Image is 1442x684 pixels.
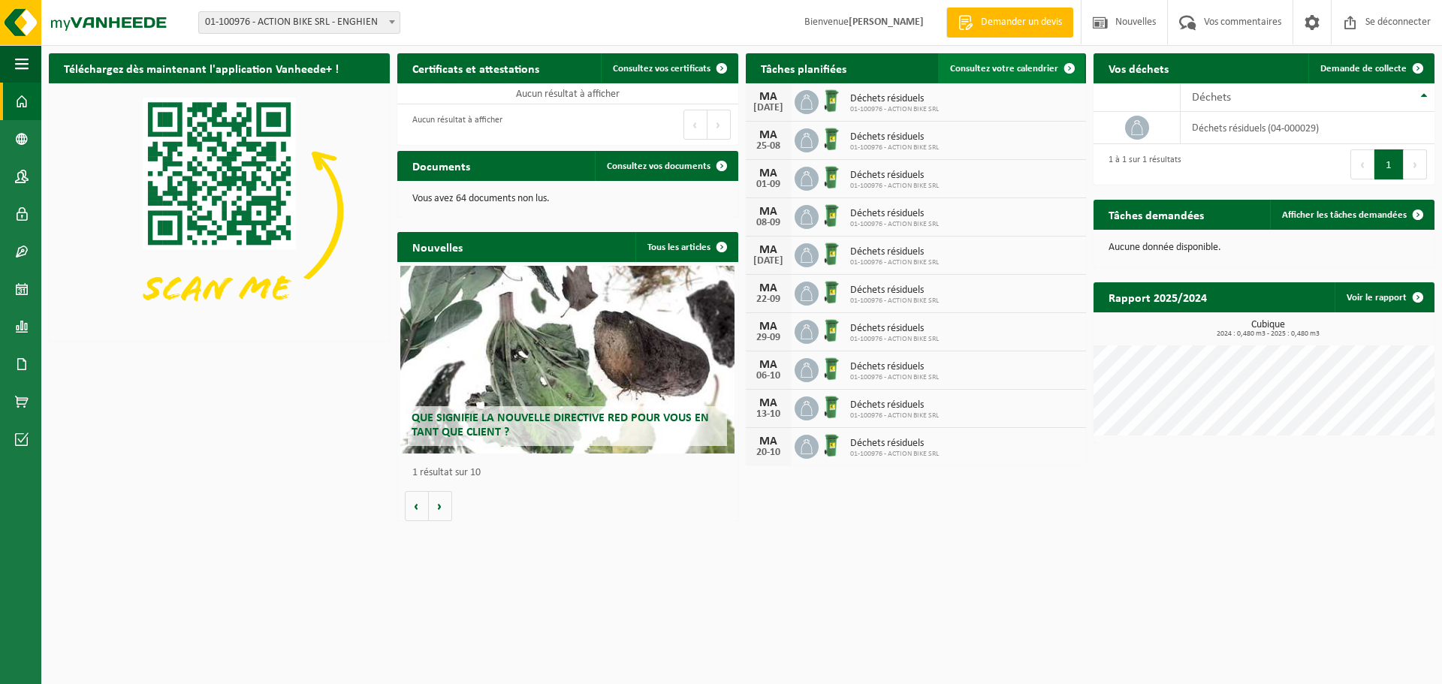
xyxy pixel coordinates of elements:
[412,467,481,478] font: 1 résultat sur 10
[756,370,780,381] font: 06-10
[683,110,707,140] button: Précédent
[850,323,924,334] font: Déchets résiduels
[981,17,1062,28] font: Demander un devis
[819,356,844,381] img: WB-0240-HPE-GN-01
[49,83,390,339] img: Téléchargez l'application VHEPlus
[850,258,939,267] font: 01-100976 - ACTION BIKE SRL
[756,332,780,343] font: 29-09
[759,359,777,371] font: MA
[850,450,939,458] font: 01-100976 - ACTION BIKE SRL
[759,435,777,447] font: MA
[850,143,939,152] font: 01-100976 - ACTION BIKE SRL
[850,285,924,296] font: Déchets résiduels
[761,64,846,76] font: Tâches planifiées
[950,64,1058,74] font: Consultez votre calendrier
[412,193,550,204] font: Vous avez 64 documents non lus.
[607,161,710,171] font: Consultez vos documents
[850,361,924,372] font: Déchets résiduels
[1109,210,1204,222] font: Tâches demandées
[753,255,783,267] font: [DATE]
[850,170,924,181] font: Déchets résiduels
[850,335,939,343] font: 01-100976 - ACTION BIKE SRL
[1374,149,1404,179] button: 1
[819,164,844,190] img: WB-0240-HPE-GN-01
[1204,17,1281,28] font: Vos commentaires
[756,447,780,458] font: 20-10
[707,110,731,140] button: Suivant
[1386,160,1392,171] font: 1
[1320,64,1407,74] font: Demande de collecte
[938,53,1085,83] a: Consultez votre calendrier
[412,64,539,76] font: Certificats et attestations
[759,167,777,179] font: MA
[850,297,939,305] font: 01-100976 - ACTION BIKE SRL
[1109,64,1169,76] font: Vos déchets
[850,438,924,449] font: Déchets résiduels
[412,243,463,255] font: Nouvelles
[819,203,844,228] img: WB-0240-HPE-GN-01
[753,102,783,113] font: [DATE]
[1335,282,1433,312] a: Voir le rapport
[1251,319,1285,330] font: Cubique
[946,8,1073,38] a: Demander un devis
[1109,242,1221,253] font: Aucune donnée disponible.
[804,17,849,28] font: Bienvenue
[1365,17,1431,28] font: Se déconnecter
[819,126,844,152] img: WB-0240-HPE-GN-01
[850,131,924,143] font: Déchets résiduels
[850,220,939,228] font: 01-100976 - ACTION BIKE SRL
[819,241,844,267] img: WB-0240-HPE-GN-01
[819,394,844,420] img: WB-0240-HPE-GN-01
[850,182,939,190] font: 01-100976 - ACTION BIKE SRL
[849,17,924,28] font: [PERSON_NAME]
[756,294,780,305] font: 22-09
[1109,293,1207,305] font: Rapport 2025/2024
[759,91,777,103] font: MA
[819,88,844,113] img: WB-0240-HPE-GN-01
[1282,210,1407,220] font: Afficher les tâches demandées
[850,208,924,219] font: Déchets résiduels
[412,116,502,125] font: Aucun résultat à afficher
[819,318,844,343] img: WB-0240-HPE-GN-01
[1347,293,1407,303] font: Voir le rapport
[205,17,378,28] font: 01-100976 - ACTION BIKE SRL - ENGHIEN
[756,408,780,420] font: 13-10
[819,432,844,458] img: WB-0240-HPE-GN-01
[64,64,339,76] font: Téléchargez dès maintenant l'application Vanheede+ !
[647,243,710,252] font: Tous les articles
[613,64,710,74] font: Consultez vos certificats
[199,12,400,33] span: 01-100976 - ACTION BIKE SRL - ENGHIEN
[412,412,709,438] font: Que signifie la nouvelle directive RED pour vous en tant que client ?
[1404,149,1427,179] button: Suivant
[759,282,777,294] font: MA
[412,161,470,173] font: Documents
[850,246,924,258] font: Déchets résiduels
[1270,200,1433,230] a: Afficher les tâches demandées
[1217,330,1320,338] font: 2024 : 0,480 m3 - 2025 : 0,480 m3
[595,151,737,181] a: Consultez vos documents
[1192,92,1231,104] font: Déchets
[400,266,735,453] a: Que signifie la nouvelle directive RED pour vous en tant que client ?
[756,140,780,152] font: 25-08
[850,105,939,113] font: 01-100976 - ACTION BIKE SRL
[1192,122,1319,134] font: déchets résiduels (04-000029)
[759,321,777,333] font: MA
[198,11,400,34] span: 01-100976 - ACTION BIKE SRL - ENGHIEN
[1115,17,1156,28] font: Nouvelles
[850,373,939,381] font: 01-100976 - ACTION BIKE SRL
[635,232,737,262] a: Tous les articles
[1308,53,1433,83] a: Demande de collecte
[850,93,924,104] font: Déchets résiduels
[759,397,777,409] font: MA
[850,411,939,420] font: 01-100976 - ACTION BIKE SRL
[759,244,777,256] font: MA
[516,89,620,100] font: Aucun résultat à afficher
[1109,155,1181,164] font: 1 à 1 sur 1 résultats
[756,179,780,190] font: 01-09
[601,53,737,83] a: Consultez vos certificats
[850,399,924,411] font: Déchets résiduels
[819,279,844,305] img: WB-0240-HPE-GN-01
[756,217,780,228] font: 08-09
[759,206,777,218] font: MA
[1350,149,1374,179] button: Précédent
